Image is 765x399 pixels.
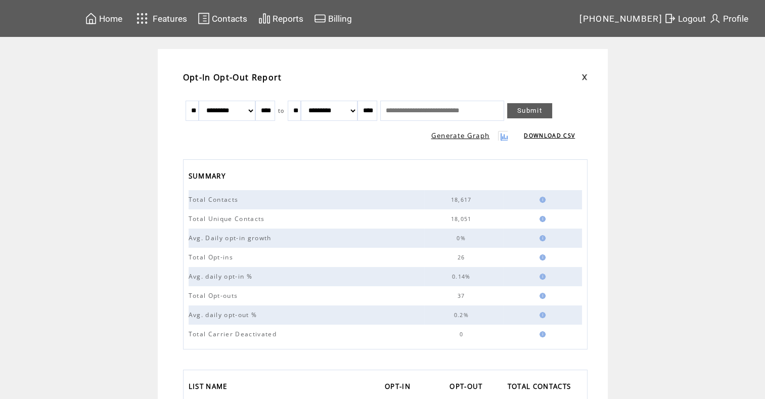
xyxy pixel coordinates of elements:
[189,330,279,338] span: Total Carrier Deactivated
[278,107,285,114] span: to
[328,14,352,24] span: Billing
[189,169,228,186] span: SUMMARY
[723,14,748,24] span: Profile
[452,273,473,280] span: 0.14%
[99,14,122,24] span: Home
[189,195,241,204] span: Total Contacts
[312,11,353,26] a: Billing
[385,379,413,396] span: OPT-IN
[273,14,303,24] span: Reports
[258,12,271,25] img: chart.svg
[524,132,575,139] a: DOWNLOAD CSV
[458,254,468,261] span: 26
[579,14,662,24] span: [PHONE_NUMBER]
[454,312,471,319] span: 0.2%
[536,293,546,299] img: help.gif
[183,72,282,83] span: Opt-In Opt-Out Report
[198,12,210,25] img: contacts.svg
[508,379,576,396] a: TOTAL CONTACTS
[189,214,267,223] span: Total Unique Contacts
[457,235,468,242] span: 0%
[431,131,490,140] a: Generate Graph
[536,197,546,203] img: help.gif
[536,216,546,222] img: help.gif
[83,11,124,26] a: Home
[507,103,552,118] a: Submit
[662,11,707,26] a: Logout
[189,379,233,396] a: LIST NAME
[678,14,706,24] span: Logout
[459,331,465,338] span: 0
[257,11,305,26] a: Reports
[536,274,546,280] img: help.gif
[451,196,474,203] span: 18,617
[536,235,546,241] img: help.gif
[709,12,721,25] img: profile.svg
[189,291,241,300] span: Total Opt-outs
[508,379,574,396] span: TOTAL CONTACTS
[189,379,230,396] span: LIST NAME
[189,253,236,261] span: Total Opt-ins
[458,292,468,299] span: 37
[189,272,255,281] span: Avg. daily opt-in %
[196,11,249,26] a: Contacts
[664,12,676,25] img: exit.svg
[132,9,189,28] a: Features
[385,379,416,396] a: OPT-IN
[449,379,487,396] a: OPT-OUT
[189,311,260,319] span: Avg. daily opt-out %
[133,10,151,27] img: features.svg
[85,12,97,25] img: home.svg
[536,312,546,318] img: help.gif
[536,331,546,337] img: help.gif
[153,14,187,24] span: Features
[707,11,750,26] a: Profile
[536,254,546,260] img: help.gif
[449,379,485,396] span: OPT-OUT
[189,234,274,242] span: Avg. Daily opt-in growth
[212,14,247,24] span: Contacts
[451,215,474,223] span: 18,051
[314,12,326,25] img: creidtcard.svg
